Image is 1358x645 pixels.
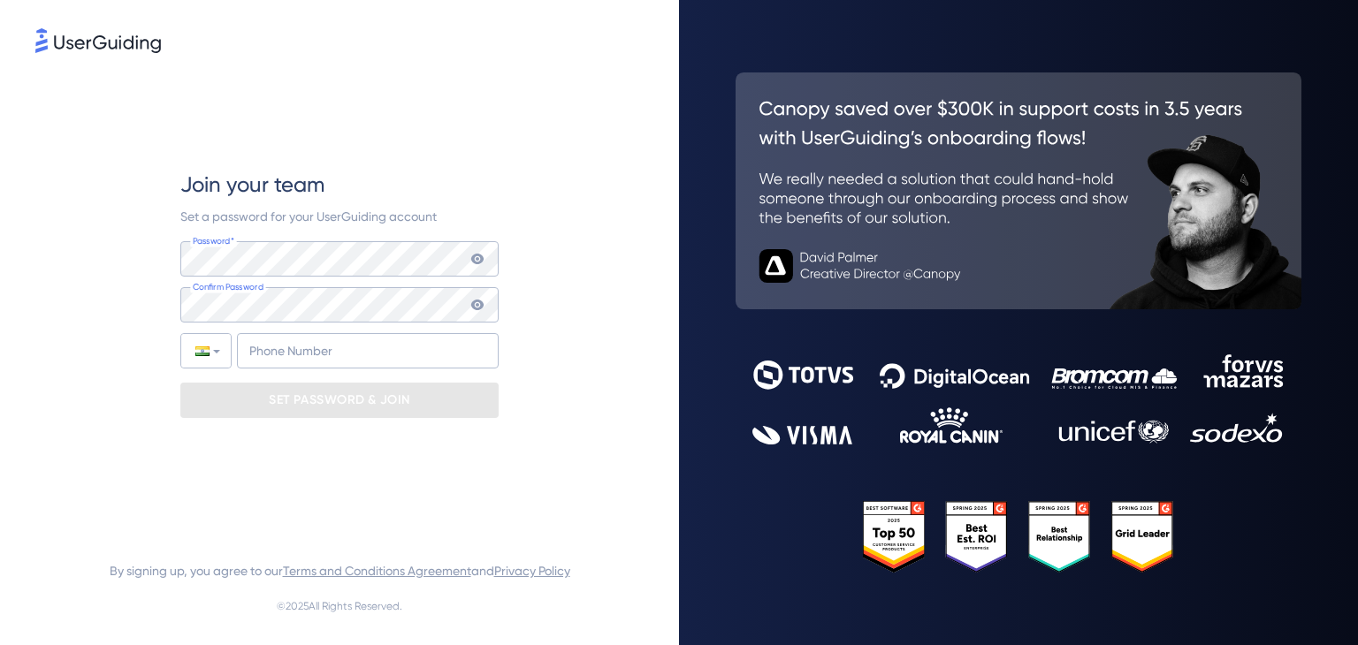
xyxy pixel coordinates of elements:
[736,72,1301,309] img: 26c0aa7c25a843aed4baddd2b5e0fa68.svg
[752,354,1285,444] img: 9302ce2ac39453076f5bc0f2f2ca889b.svg
[110,560,570,581] span: By signing up, you agree to our and
[283,564,471,578] a: Terms and Conditions Agreement
[180,209,437,224] span: Set a password for your UserGuiding account
[863,501,1174,572] img: 25303e33045975176eb484905ab012ff.svg
[181,334,231,368] div: India: + 91
[277,596,402,617] span: © 2025 All Rights Reserved.
[237,333,499,368] input: Phone Number
[35,28,161,53] img: 8faab4ba6bc7696a72372aa768b0286c.svg
[180,171,324,199] span: Join your team
[269,386,410,414] p: SET PASSWORD & JOIN
[494,564,570,578] a: Privacy Policy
